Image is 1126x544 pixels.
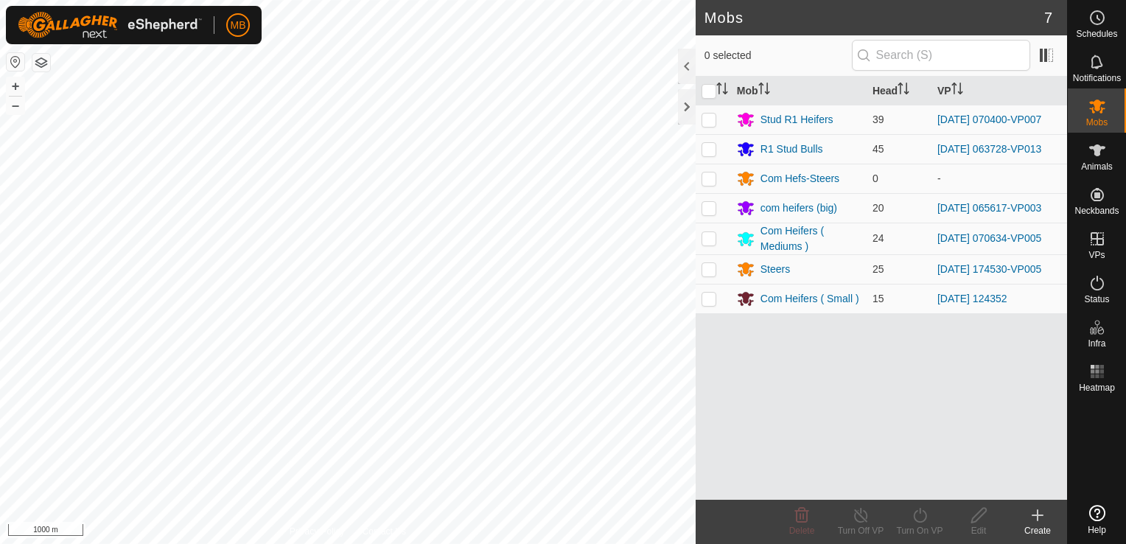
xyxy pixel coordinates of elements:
div: Com Hefs-Steers [760,171,839,186]
span: 7 [1044,7,1052,29]
span: 25 [873,263,884,275]
span: 45 [873,143,884,155]
a: Help [1068,499,1126,540]
img: Gallagher Logo [18,12,202,38]
span: Animals [1081,162,1113,171]
button: – [7,97,24,114]
span: 39 [873,114,884,125]
p-sorticon: Activate to sort [758,85,770,97]
span: Help [1088,526,1106,534]
span: 20 [873,202,884,214]
a: [DATE] 124352 [937,293,1007,304]
div: Turn On VP [890,524,949,537]
button: Map Layers [32,54,50,72]
span: 0 selected [704,48,852,63]
a: [DATE] 063728-VP013 [937,143,1041,155]
span: Notifications [1073,74,1121,83]
span: Heatmap [1079,383,1115,392]
div: R1 Stud Bulls [760,142,823,157]
a: [DATE] 174530-VP005 [937,263,1041,275]
span: MB [231,18,246,33]
div: Create [1008,524,1067,537]
th: Mob [731,77,867,105]
span: Infra [1088,339,1105,348]
div: Turn Off VP [831,524,890,537]
button: + [7,77,24,95]
div: Steers [760,262,790,277]
span: 24 [873,232,884,244]
td: - [931,164,1067,193]
a: Contact Us [363,525,406,538]
span: Mobs [1086,118,1108,127]
div: Stud R1 Heifers [760,112,833,128]
a: [DATE] 065617-VP003 [937,202,1041,214]
div: com heifers (big) [760,200,837,216]
p-sorticon: Activate to sort [898,85,909,97]
span: Delete [789,526,815,536]
button: Reset Map [7,53,24,71]
a: [DATE] 070400-VP007 [937,114,1041,125]
span: Neckbands [1074,206,1119,215]
span: Status [1084,295,1109,304]
p-sorticon: Activate to sort [716,85,728,97]
h2: Mobs [704,9,1044,27]
input: Search (S) [852,40,1030,71]
div: Com Heifers ( Mediums ) [760,223,861,254]
div: Com Heifers ( Small ) [760,291,859,307]
a: [DATE] 070634-VP005 [937,232,1041,244]
th: VP [931,77,1067,105]
a: Privacy Policy [290,525,345,538]
span: 0 [873,172,878,184]
span: VPs [1088,251,1105,259]
div: Edit [949,524,1008,537]
th: Head [867,77,931,105]
span: 15 [873,293,884,304]
p-sorticon: Activate to sort [951,85,963,97]
span: Schedules [1076,29,1117,38]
